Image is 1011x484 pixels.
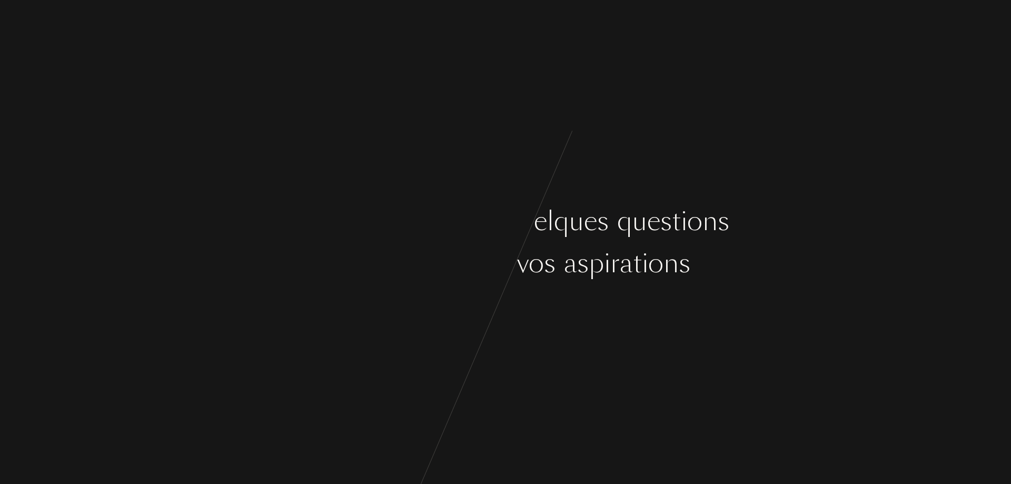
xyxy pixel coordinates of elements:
div: u [519,201,534,241]
div: ç [394,201,407,241]
div: q [617,201,632,241]
div: t [458,243,467,283]
div: o [377,243,392,283]
div: o [428,243,443,283]
div: q [504,201,519,241]
div: t [500,243,509,283]
div: m [319,201,342,241]
div: v [517,243,529,283]
div: û [443,243,458,283]
div: a [564,243,577,283]
div: t [633,243,642,283]
div: s [679,243,690,283]
div: v [365,243,377,283]
div: e [534,201,547,241]
div: a [620,243,633,283]
div: s [660,201,672,241]
div: n [422,201,438,241]
div: r [486,201,495,241]
div: i [604,243,610,283]
div: q [554,201,569,241]
div: s [392,243,404,283]
div: o [529,243,544,283]
div: t [672,201,681,241]
div: r [610,243,620,283]
div: C [282,201,303,241]
div: o [648,243,663,283]
div: u [569,201,584,241]
div: o [407,201,422,241]
div: e [366,201,379,241]
div: e [584,201,597,241]
div: e [487,243,500,283]
div: m [342,201,366,241]
div: n [702,201,718,241]
div: l [547,201,554,241]
div: i [681,201,687,241]
div: i [642,243,648,283]
div: p [458,201,473,241]
div: n [379,201,394,241]
div: o [303,201,319,241]
div: r [348,243,357,283]
div: s [597,201,609,241]
div: s [544,243,556,283]
div: p [589,243,604,283]
div: u [632,201,647,241]
div: s [467,243,478,283]
div: s [718,201,729,241]
div: a [473,201,486,241]
div: s [438,201,449,241]
div: s [321,243,333,283]
div: n [663,243,679,283]
div: e [647,201,660,241]
div: s [577,243,589,283]
div: o [687,201,702,241]
div: u [333,243,348,283]
div: g [412,243,428,283]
